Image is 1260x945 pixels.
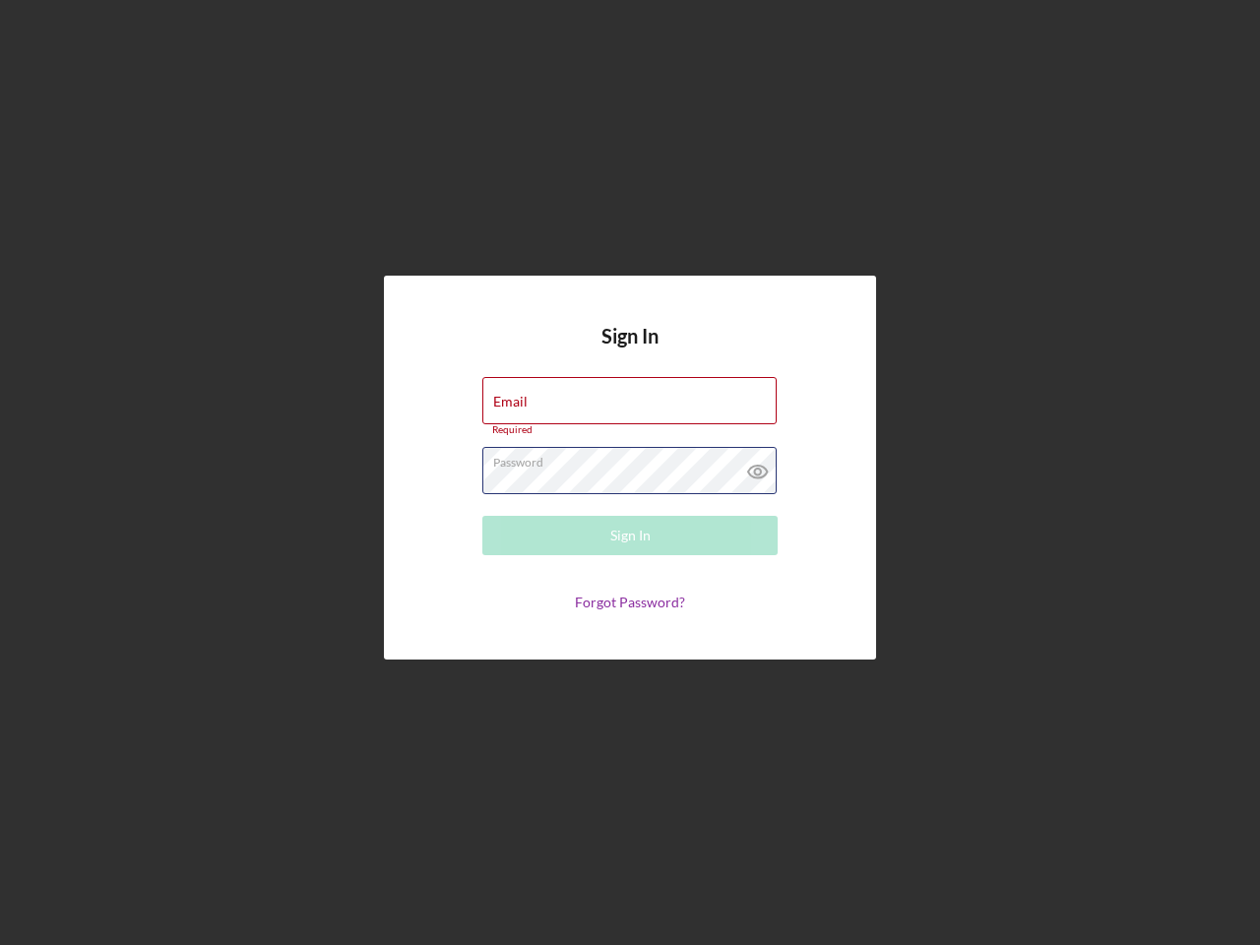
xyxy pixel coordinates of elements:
a: Forgot Password? [575,594,685,610]
button: Sign In [482,516,778,555]
div: Sign In [610,516,651,555]
h4: Sign In [601,325,659,377]
div: Required [482,424,778,436]
label: Email [493,394,528,409]
label: Password [493,448,777,470]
